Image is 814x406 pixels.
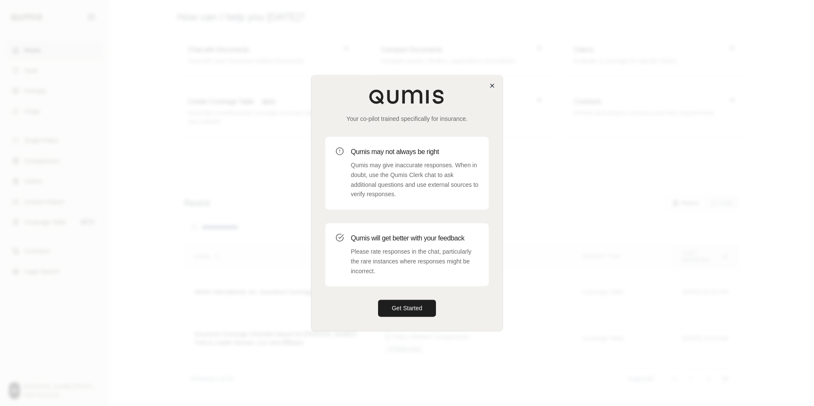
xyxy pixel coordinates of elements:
img: Qumis Logo [369,89,445,104]
h3: Qumis will get better with your feedback [351,233,479,243]
h3: Qumis may not always be right [351,147,479,157]
button: Get Started [378,300,436,317]
p: Qumis may give inaccurate responses. When in doubt, use the Qumis Clerk chat to ask additional qu... [351,160,479,199]
p: Please rate responses in the chat, particularly the rare instances where responses might be incor... [351,247,479,276]
p: Your co-pilot trained specifically for insurance. [325,114,489,123]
